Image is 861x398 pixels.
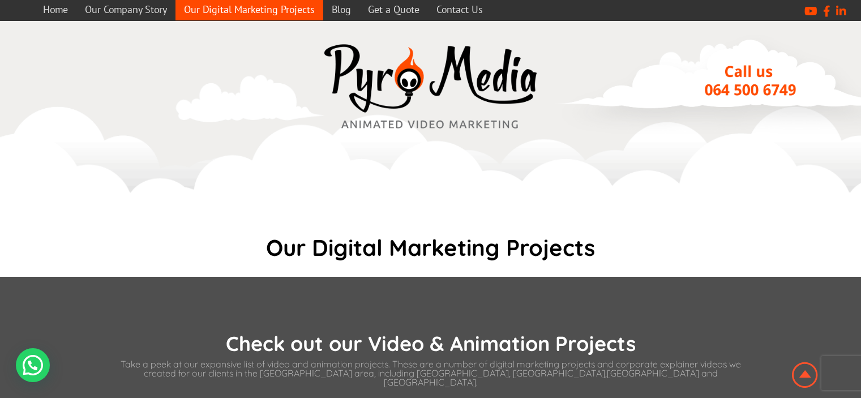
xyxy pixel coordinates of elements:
[790,360,820,390] img: Animation Studio South Africa
[108,360,753,387] p: Take a peek at our expansive list of video and animation projects. These are a number of digital ...
[318,38,544,138] a: video marketing media company westville durban logo
[108,333,753,354] h2: Check out our Video & Animation Projects
[318,38,544,136] img: video marketing media company westville durban logo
